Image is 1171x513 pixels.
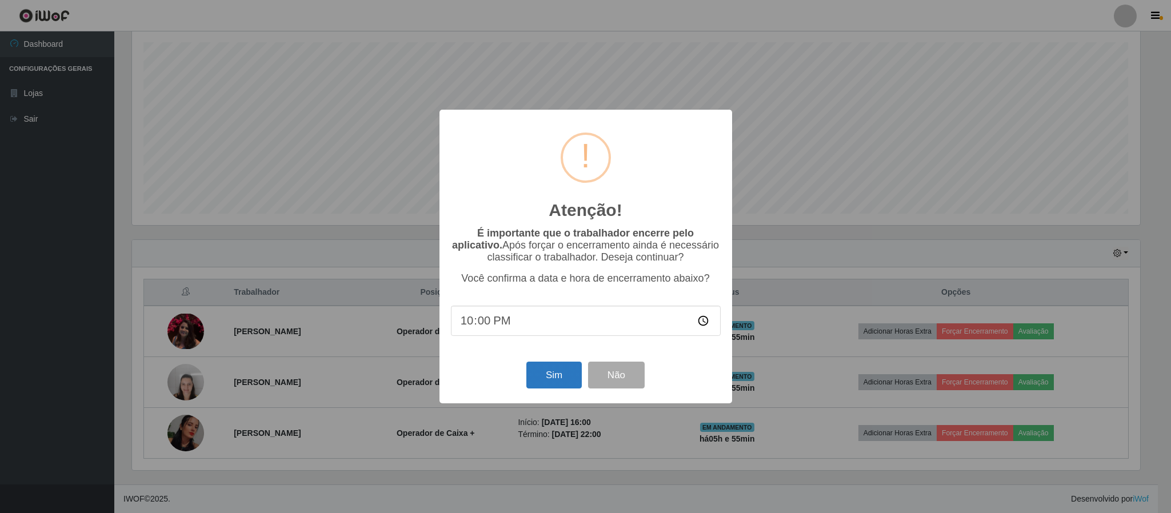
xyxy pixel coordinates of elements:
[526,362,582,388] button: Sim
[451,227,721,263] p: Após forçar o encerramento ainda é necessário classificar o trabalhador. Deseja continuar?
[588,362,645,388] button: Não
[549,200,622,221] h2: Atenção!
[452,227,694,251] b: É importante que o trabalhador encerre pelo aplicativo.
[451,272,721,284] p: Você confirma a data e hora de encerramento abaixo?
